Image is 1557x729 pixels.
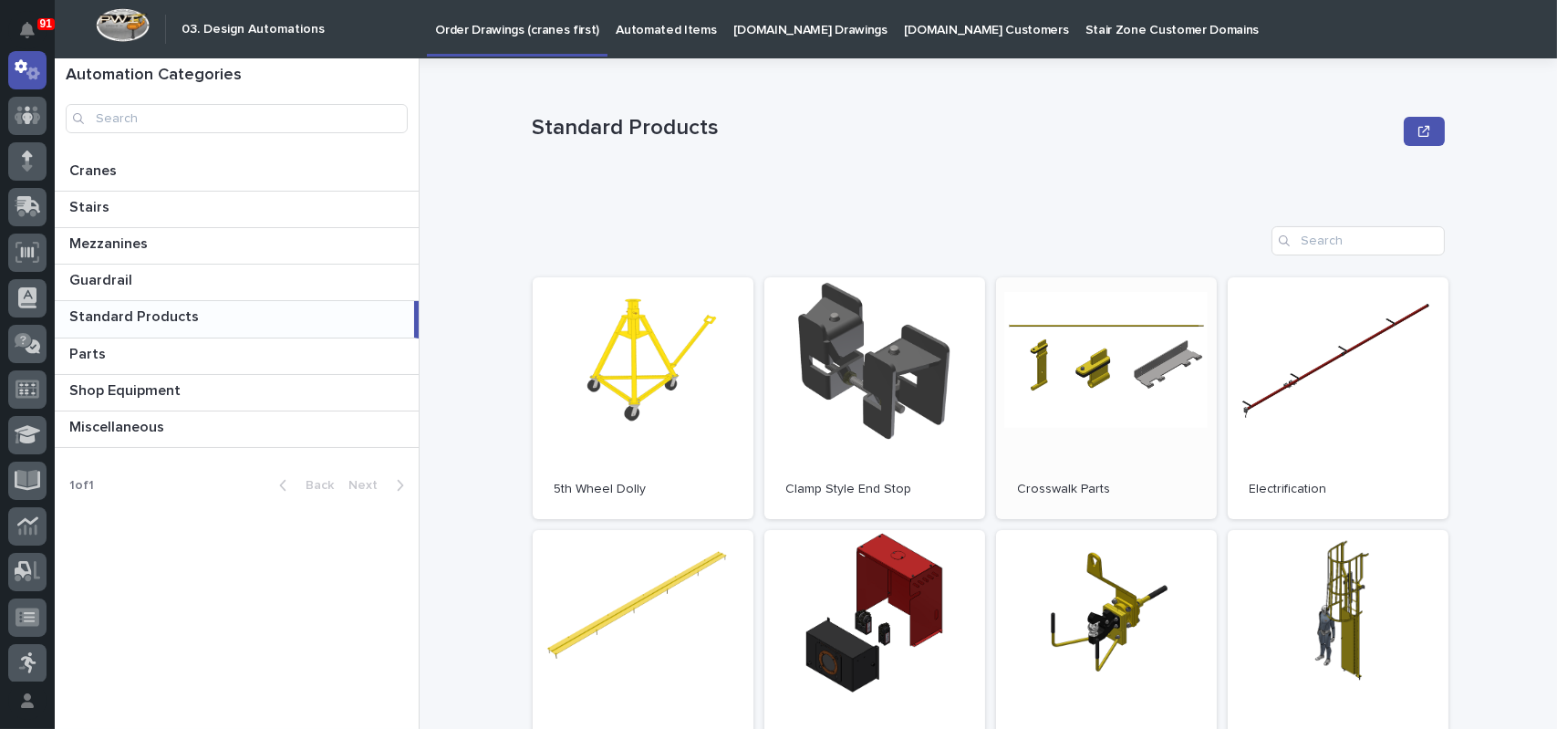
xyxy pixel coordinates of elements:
[55,155,419,192] a: CranesCranes
[66,66,408,86] h1: Automation Categories
[55,192,419,228] a: StairsStairs
[533,115,1397,141] p: Standard Products
[533,277,753,519] a: 5th Wheel Dolly
[55,338,419,375] a: PartsParts
[1018,482,1195,497] p: Crosswalk Parts
[786,482,963,497] p: Clamp Style End Stop
[69,415,168,436] p: Miscellaneous
[182,22,325,37] h2: 03. Design Automations
[69,195,113,216] p: Stairs
[341,477,419,494] button: Next
[55,265,419,301] a: GuardrailGuardrail
[69,268,136,289] p: Guardrail
[1250,482,1427,497] p: Electrification
[66,104,408,133] input: Search
[69,159,120,180] p: Cranes
[996,277,1217,519] a: Crosswalk Parts
[23,22,47,51] div: Notifications91
[295,479,334,492] span: Back
[555,482,732,497] p: 5th Wheel Dolly
[1228,277,1448,519] a: Electrification
[764,277,985,519] a: Clamp Style End Stop
[55,301,419,338] a: Standard ProductsStandard Products
[55,375,419,411] a: Shop EquipmentShop Equipment
[69,342,109,363] p: Parts
[55,463,109,508] p: 1 of 1
[69,232,151,253] p: Mezzanines
[55,228,419,265] a: MezzaninesMezzanines
[55,411,419,448] a: MiscellaneousMiscellaneous
[1272,226,1445,255] input: Search
[69,379,184,400] p: Shop Equipment
[348,479,389,492] span: Next
[265,477,341,494] button: Back
[69,305,202,326] p: Standard Products
[40,17,52,30] p: 91
[96,8,150,42] img: Workspace Logo
[8,11,47,49] button: Notifications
